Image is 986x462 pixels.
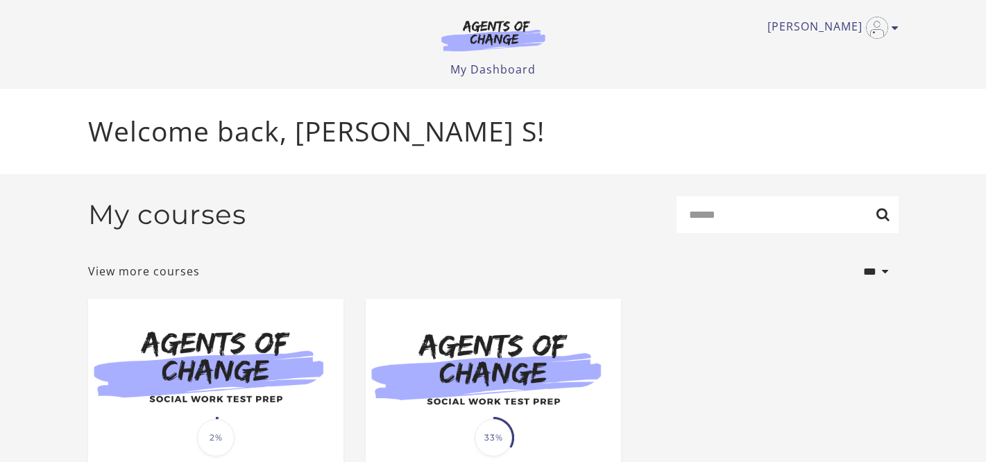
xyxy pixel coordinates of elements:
a: View more courses [88,263,200,280]
h2: My courses [88,198,246,231]
span: 2% [197,419,235,456]
p: Welcome back, [PERSON_NAME] S! [88,111,899,152]
a: Toggle menu [767,17,892,39]
span: 33% [475,419,512,456]
a: My Dashboard [450,62,536,77]
img: Agents of Change Logo [427,19,560,51]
